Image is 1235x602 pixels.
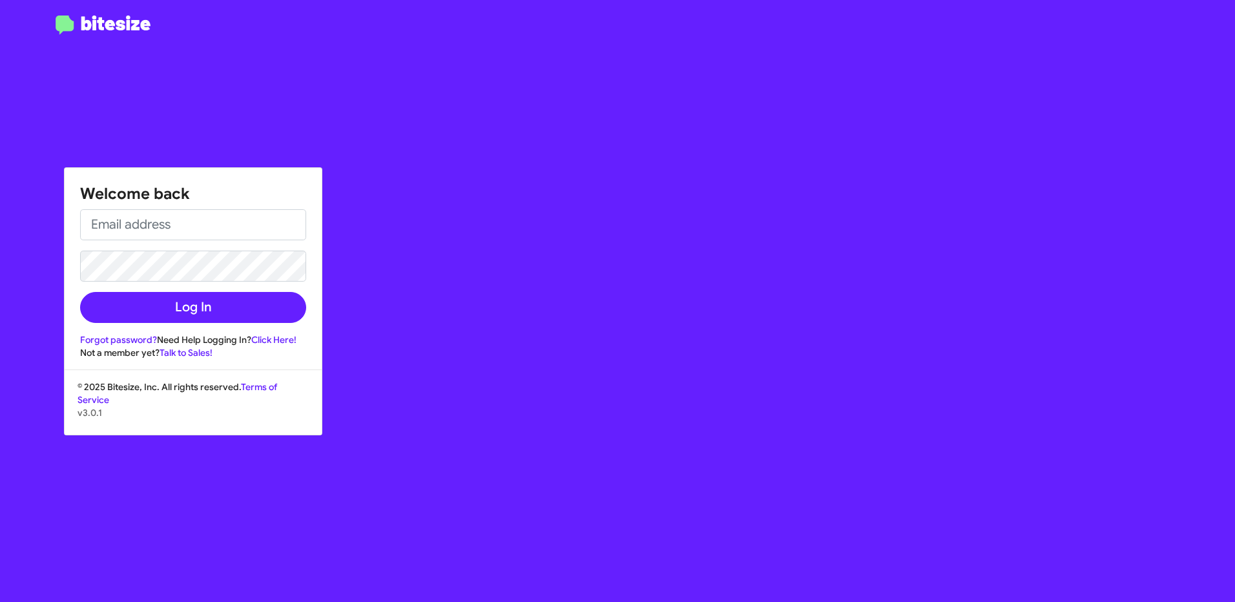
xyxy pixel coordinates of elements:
div: Need Help Logging In? [80,333,306,346]
div: © 2025 Bitesize, Inc. All rights reserved. [65,380,322,435]
input: Email address [80,209,306,240]
button: Log In [80,292,306,323]
a: Forgot password? [80,334,157,346]
a: Terms of Service [78,381,277,406]
a: Click Here! [251,334,296,346]
p: v3.0.1 [78,406,309,419]
a: Talk to Sales! [160,347,213,358]
div: Not a member yet? [80,346,306,359]
h1: Welcome back [80,183,306,204]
